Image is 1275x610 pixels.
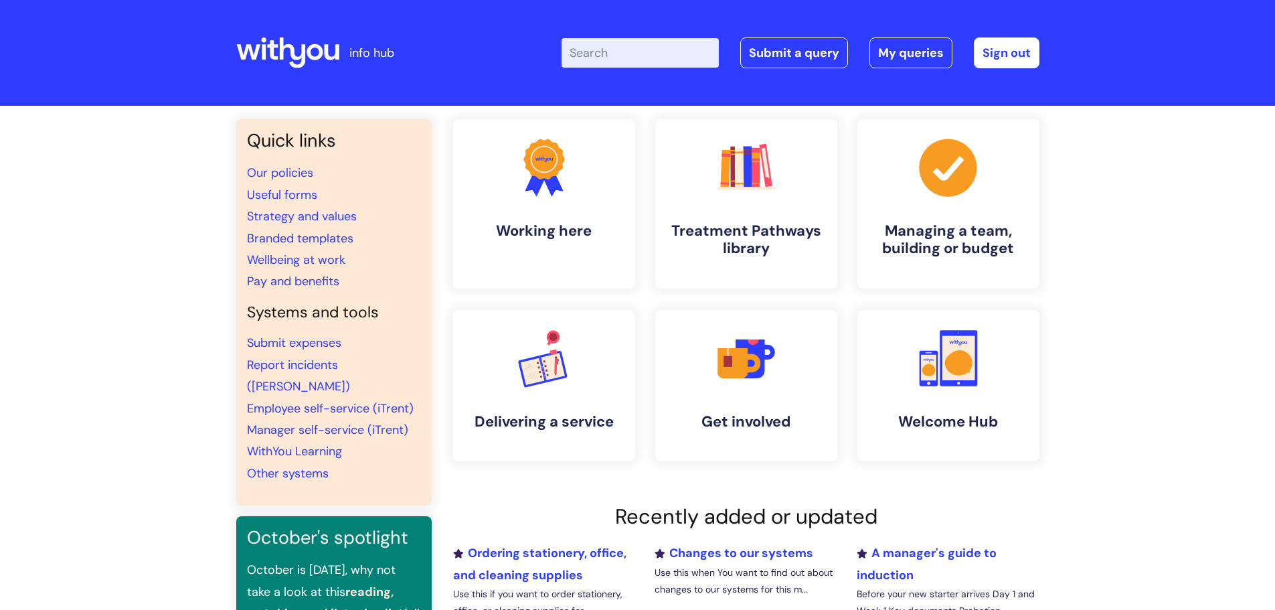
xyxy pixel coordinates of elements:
[868,222,1029,258] h4: Managing a team, building or budget
[857,119,1039,289] a: Managing a team, building or budget
[655,119,837,289] a: Treatment Pathways library
[247,165,313,181] a: Our policies
[247,422,408,438] a: Manager self-service (iTrent)
[453,119,635,289] a: Working here
[247,208,357,224] a: Strategy and values
[453,504,1039,529] h2: Recently added or updated
[666,222,827,258] h4: Treatment Pathways library
[247,273,339,289] a: Pay and benefits
[247,335,341,351] a: Submit expenses
[464,413,624,431] h4: Delivering a service
[247,230,353,246] a: Branded templates
[655,545,813,561] a: Changes to our systems
[349,42,394,64] p: info hub
[247,443,342,459] a: WithYou Learning
[247,187,317,203] a: Useful forms
[247,303,421,322] h4: Systems and tools
[562,38,719,68] input: Search
[562,37,1039,68] div: | -
[655,564,837,598] p: Use this when You want to find out about changes to our systems for this m...
[868,413,1029,431] h4: Welcome Hub
[247,465,329,481] a: Other systems
[247,130,421,151] h3: Quick links
[247,357,350,394] a: Report incidents ([PERSON_NAME])
[655,310,837,461] a: Get involved
[869,37,952,68] a: My queries
[857,545,997,583] a: A manager's guide to induction
[247,527,421,548] h3: October's spotlight
[453,545,626,583] a: Ordering stationery, office, and cleaning supplies
[247,252,345,268] a: Wellbeing at work
[974,37,1039,68] a: Sign out
[740,37,848,68] a: Submit a query
[247,400,414,416] a: Employee self-service (iTrent)
[453,310,635,461] a: Delivering a service
[464,222,624,240] h4: Working here
[857,310,1039,461] a: Welcome Hub
[666,413,827,431] h4: Get involved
